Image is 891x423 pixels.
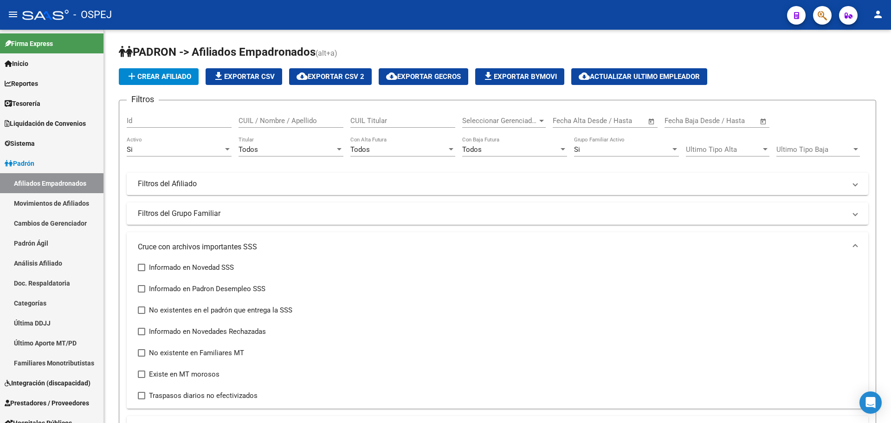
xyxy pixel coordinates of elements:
span: Exportar GECROS [386,72,461,81]
span: Informado en Novedades Rechazadas [149,326,266,337]
h3: Filtros [127,93,159,106]
span: Sistema [5,138,35,149]
mat-icon: person [872,9,884,20]
span: Todos [350,145,370,154]
span: Informado en Novedad SSS [149,262,234,273]
button: Exportar CSV [206,68,282,85]
span: Si [574,145,580,154]
span: Crear Afiliado [126,72,191,81]
button: Exportar CSV 2 [289,68,372,85]
span: Ultimo Tipo Baja [776,145,852,154]
button: Open calendar [758,116,769,127]
mat-expansion-panel-header: Filtros del Afiliado [127,173,868,195]
span: Exportar CSV 2 [297,72,364,81]
span: Si [127,145,133,154]
span: Padrón [5,158,34,169]
span: Todos [239,145,258,154]
button: Crear Afiliado [119,68,199,85]
input: Fecha inicio [665,117,702,125]
mat-panel-title: Filtros del Grupo Familiar [138,208,846,219]
mat-expansion-panel-header: Cruce con archivos importantes SSS [127,232,868,262]
button: Exportar GECROS [379,68,468,85]
mat-panel-title: Cruce con archivos importantes SSS [138,242,846,252]
mat-icon: file_download [483,71,494,82]
span: Reportes [5,78,38,89]
span: Liquidación de Convenios [5,118,86,129]
mat-icon: cloud_download [579,71,590,82]
span: PADRON -> Afiliados Empadronados [119,46,316,59]
mat-icon: add [126,71,137,82]
span: Seleccionar Gerenciador [462,117,537,125]
span: Tesorería [5,98,40,109]
span: Exportar Bymovi [483,72,557,81]
div: Open Intercom Messenger [859,391,882,414]
span: Inicio [5,59,28,69]
span: Traspasos diarios no efectivizados [149,390,258,401]
input: Fecha fin [710,117,755,125]
mat-icon: menu [7,9,19,20]
mat-panel-title: Filtros del Afiliado [138,179,846,189]
mat-icon: cloud_download [386,71,397,82]
mat-icon: file_download [213,71,224,82]
button: Exportar Bymovi [475,68,564,85]
span: No existente en Familiares MT [149,347,244,358]
span: Informado en Padron Desempleo SSS [149,283,265,294]
span: (alt+a) [316,49,337,58]
button: Open calendar [646,116,657,127]
span: Ultimo Tipo Alta [686,145,761,154]
span: No existentes en el padrón que entrega la SSS [149,305,292,316]
span: Firma Express [5,39,53,49]
span: Existe en MT morosos [149,369,220,380]
input: Fecha inicio [553,117,590,125]
span: Todos [462,145,482,154]
input: Fecha fin [599,117,644,125]
mat-icon: cloud_download [297,71,308,82]
mat-expansion-panel-header: Filtros del Grupo Familiar [127,202,868,225]
span: Exportar CSV [213,72,275,81]
span: Prestadores / Proveedores [5,398,89,408]
span: Integración (discapacidad) [5,378,90,388]
button: Actualizar ultimo Empleador [571,68,707,85]
span: Actualizar ultimo Empleador [579,72,700,81]
span: - OSPEJ [73,5,112,25]
div: Cruce con archivos importantes SSS [127,262,868,409]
